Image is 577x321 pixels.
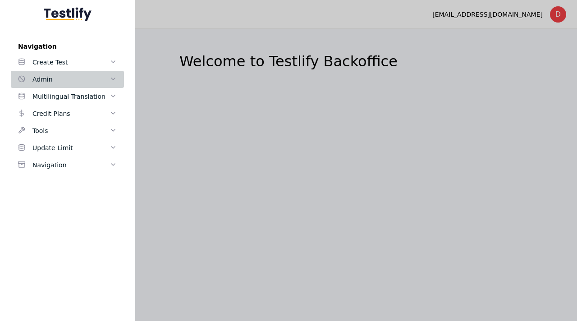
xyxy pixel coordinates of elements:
div: Multilingual Translation [32,91,110,102]
div: Navigation [32,160,110,170]
img: Testlify - Backoffice [44,7,92,21]
div: Credit Plans [32,108,110,119]
div: Update Limit [32,142,110,153]
div: Tools [32,125,110,136]
div: Admin [32,74,110,85]
label: Navigation [11,43,124,50]
div: Create Test [32,57,110,68]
